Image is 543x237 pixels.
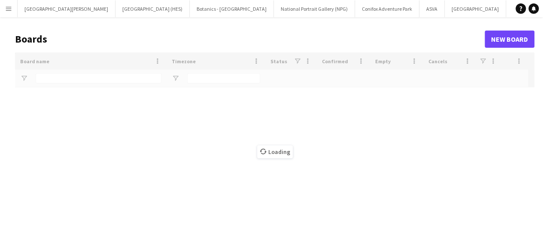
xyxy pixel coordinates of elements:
button: National Portrait Gallery (NPG) [274,0,355,17]
button: ASVA [419,0,445,17]
a: New Board [485,31,534,48]
button: Botanics - [GEOGRAPHIC_DATA] [190,0,274,17]
button: [GEOGRAPHIC_DATA][PERSON_NAME] [18,0,115,17]
button: Conifox Adventure Park [355,0,419,17]
h1: Boards [15,33,485,46]
span: Loading [257,145,293,158]
button: [GEOGRAPHIC_DATA] (HES) [115,0,190,17]
button: [GEOGRAPHIC_DATA] [445,0,506,17]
